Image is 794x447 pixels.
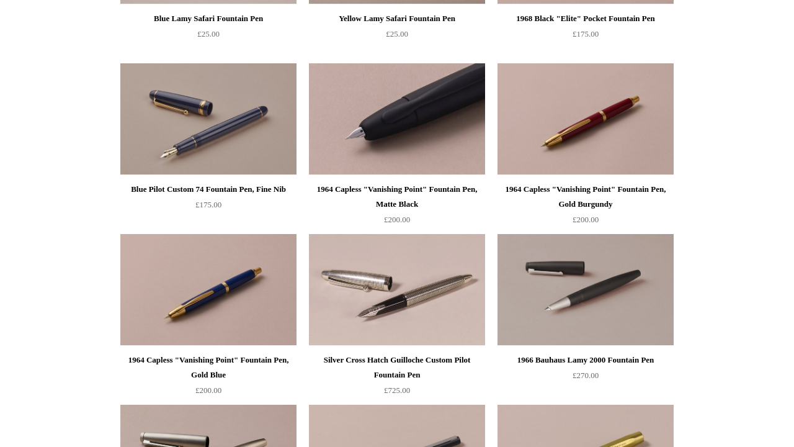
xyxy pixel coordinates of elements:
[123,11,293,26] div: Blue Lamy Safari Fountain Pen
[195,386,221,395] span: £200.00
[497,63,674,175] a: 1964 Capless "Vanishing Point" Fountain Pen, Gold Burgundy 1964 Capless "Vanishing Point" Fountai...
[120,63,297,175] a: Blue Pilot Custom 74 Fountain Pen, Fine Nib Blue Pilot Custom 74 Fountain Pen, Fine Nib
[309,234,485,346] img: Silver Cross Hatch Guilloche Custom Pilot Fountain Pen
[309,353,485,404] a: Silver Cross Hatch Guilloche Custom Pilot Fountain Pen £725.00
[309,234,485,346] a: Silver Cross Hatch Guilloche Custom Pilot Fountain Pen Silver Cross Hatch Guilloche Custom Pilot ...
[497,182,674,233] a: 1964 Capless "Vanishing Point" Fountain Pen, Gold Burgundy £200.00
[384,386,410,395] span: £725.00
[384,215,410,224] span: £200.00
[120,182,297,233] a: Blue Pilot Custom 74 Fountain Pen, Fine Nib £175.00
[312,11,482,26] div: Yellow Lamy Safari Fountain Pen
[573,371,599,380] span: £270.00
[497,11,674,62] a: 1968 Black "Elite" Pocket Fountain Pen £175.00
[120,11,297,62] a: Blue Lamy Safari Fountain Pen £25.00
[312,182,482,212] div: 1964 Capless "Vanishing Point" Fountain Pen, Matte Black
[497,234,674,346] img: 1966 Bauhaus Lamy 2000 Fountain Pen
[309,11,485,62] a: Yellow Lamy Safari Fountain Pen £25.00
[501,353,671,368] div: 1966 Bauhaus Lamy 2000 Fountain Pen
[501,11,671,26] div: 1968 Black "Elite" Pocket Fountain Pen
[501,182,671,212] div: 1964 Capless "Vanishing Point" Fountain Pen, Gold Burgundy
[120,63,297,175] img: Blue Pilot Custom 74 Fountain Pen, Fine Nib
[573,215,599,224] span: £200.00
[120,234,297,346] a: 1964 Capless "Vanishing Point" Fountain Pen, Gold Blue 1964 Capless "Vanishing Point" Fountain Pe...
[497,234,674,346] a: 1966 Bauhaus Lamy 2000 Fountain Pen 1966 Bauhaus Lamy 2000 Fountain Pen
[123,353,293,382] div: 1964 Capless "Vanishing Point" Fountain Pen, Gold Blue
[120,353,297,404] a: 1964 Capless "Vanishing Point" Fountain Pen, Gold Blue £200.00
[123,182,293,197] div: Blue Pilot Custom 74 Fountain Pen, Fine Nib
[309,63,485,175] img: 1964 Capless "Vanishing Point" Fountain Pen, Matte Black
[195,200,221,209] span: £175.00
[309,63,485,175] a: 1964 Capless "Vanishing Point" Fountain Pen, Matte Black 1964 Capless "Vanishing Point" Fountain ...
[386,29,408,38] span: £25.00
[309,182,485,233] a: 1964 Capless "Vanishing Point" Fountain Pen, Matte Black £200.00
[497,353,674,404] a: 1966 Bauhaus Lamy 2000 Fountain Pen £270.00
[120,234,297,346] img: 1964 Capless "Vanishing Point" Fountain Pen, Gold Blue
[312,353,482,382] div: Silver Cross Hatch Guilloche Custom Pilot Fountain Pen
[197,29,220,38] span: £25.00
[497,63,674,175] img: 1964 Capless "Vanishing Point" Fountain Pen, Gold Burgundy
[573,29,599,38] span: £175.00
